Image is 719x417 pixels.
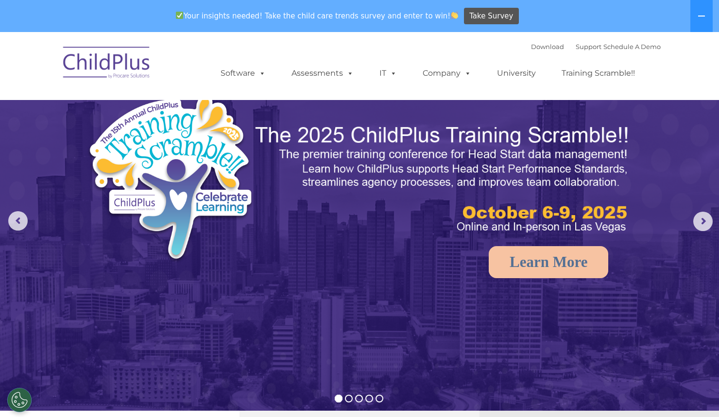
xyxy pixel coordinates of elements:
a: University [487,64,546,83]
a: Assessments [282,64,363,83]
button: Cookies Settings [7,388,32,412]
span: Phone number [135,104,176,111]
img: 👏 [451,12,458,19]
img: ✅ [176,12,183,19]
font: | [531,43,661,50]
img: ChildPlus by Procare Solutions [58,40,155,88]
span: Last name [135,64,165,71]
a: Company [413,64,481,83]
a: Learn More [489,246,608,278]
a: Download [531,43,564,50]
span: Your insights needed! Take the child care trends survey and enter to win! [171,6,462,25]
a: Support [576,43,601,50]
a: Take Survey [464,8,519,25]
a: Software [211,64,275,83]
span: Take Survey [469,8,513,25]
a: Training Scramble!! [552,64,645,83]
a: Schedule A Demo [603,43,661,50]
a: IT [370,64,407,83]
